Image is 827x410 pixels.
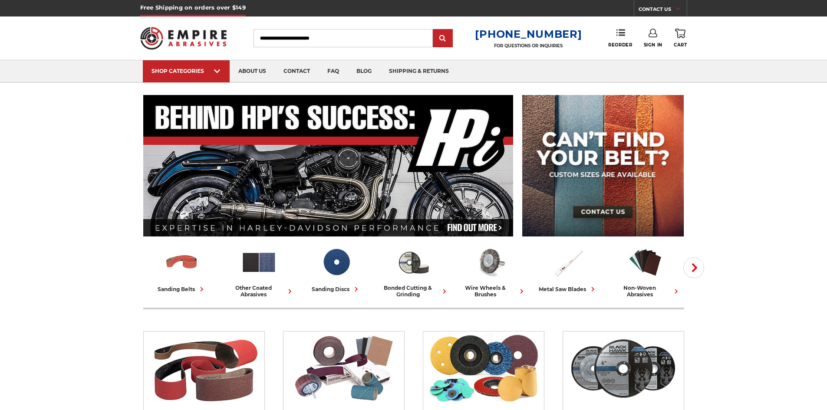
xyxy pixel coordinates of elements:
[312,285,361,294] div: sanding discs
[224,244,294,298] a: other coated abrasives
[395,244,432,280] img: Bonded Cutting & Grinding
[627,244,663,280] img: Non-woven Abrasives
[639,4,687,16] a: CONTACT US
[224,285,294,298] div: other coated abrasives
[230,60,275,82] a: about us
[522,95,684,236] img: promo banner for custom belts.
[473,244,509,280] img: Wire Wheels & Brushes
[683,257,704,278] button: Next
[434,30,451,47] input: Submit
[456,244,526,298] a: wire wheels & brushes
[147,244,217,294] a: sanding belts
[475,28,582,40] a: [PHONE_NUMBER]
[427,331,540,405] img: Sanding Discs
[533,244,603,294] a: metal saw blades
[644,42,662,48] span: Sign In
[158,285,206,294] div: sanding belts
[539,285,597,294] div: metal saw blades
[567,331,679,405] img: Bonded Cutting & Grinding
[550,244,586,280] img: Metal Saw Blades
[319,60,348,82] a: faq
[380,60,458,82] a: shipping & returns
[610,244,681,298] a: non-woven abrasives
[379,244,449,298] a: bonded cutting & grinding
[379,285,449,298] div: bonded cutting & grinding
[608,42,632,48] span: Reorder
[140,21,227,55] img: Empire Abrasives
[143,95,514,236] img: Banner for an interview featuring Horsepower Inc who makes Harley performance upgrades featured o...
[301,244,372,294] a: sanding discs
[241,244,277,280] img: Other Coated Abrasives
[610,285,681,298] div: non-woven abrasives
[275,60,319,82] a: contact
[674,42,687,48] span: Cart
[318,244,354,280] img: Sanding Discs
[348,60,380,82] a: blog
[475,43,582,49] p: FOR QUESTIONS OR INQUIRIES
[164,244,200,280] img: Sanding Belts
[152,68,221,74] div: SHOP CATEGORIES
[287,331,400,405] img: Other Coated Abrasives
[456,285,526,298] div: wire wheels & brushes
[674,29,687,48] a: Cart
[148,331,260,405] img: Sanding Belts
[608,29,632,47] a: Reorder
